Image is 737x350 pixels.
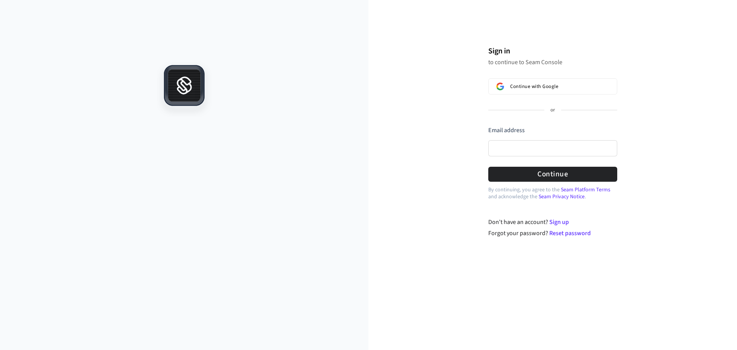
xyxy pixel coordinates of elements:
[496,83,504,90] img: Sign in with Google
[488,45,617,57] h1: Sign in
[550,107,555,114] p: or
[488,78,617,95] button: Sign in with GoogleContinue with Google
[488,229,618,238] div: Forgot your password?
[561,186,610,194] a: Seam Platform Terms
[510,83,558,90] span: Continue with Google
[488,186,617,200] p: By continuing, you agree to the and acknowledge the .
[488,126,525,134] label: Email address
[488,217,618,227] div: Don't have an account?
[549,218,569,226] a: Sign up
[488,58,617,66] p: to continue to Seam Console
[488,167,617,182] button: Continue
[539,193,585,201] a: Seam Privacy Notice
[549,229,591,237] a: Reset password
